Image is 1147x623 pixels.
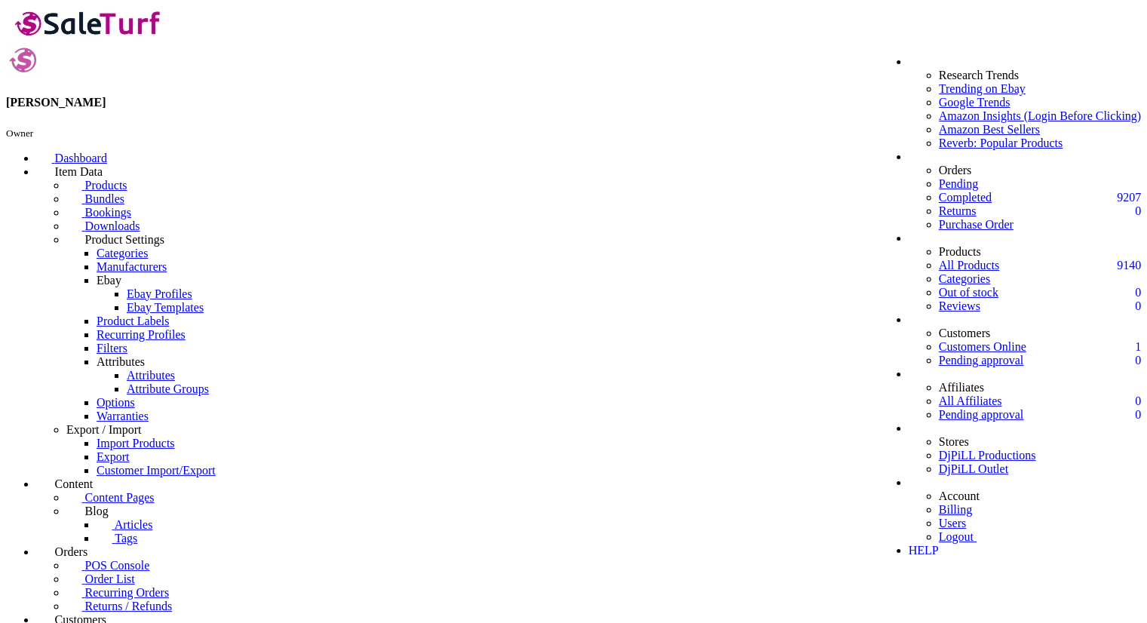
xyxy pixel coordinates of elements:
[85,179,127,192] span: Products
[1135,354,1141,367] span: 0
[1117,259,1141,272] span: 9140
[85,600,173,612] span: Returns / Refunds
[1135,286,1141,299] span: 0
[66,423,142,436] a: Export / Import
[55,477,94,490] span: Content
[939,272,990,285] a: Categories
[85,572,135,585] span: Order List
[66,206,131,219] a: Bookings
[97,274,121,287] a: Ebay
[939,408,1023,421] a: 0Pending approval
[6,43,40,77] img: djpill
[127,287,192,300] a: Ebay Profiles
[97,396,135,409] a: Options
[6,127,33,139] small: Owner
[85,206,131,219] span: Bookings
[85,491,155,504] span: Content Pages
[55,152,107,164] span: Dashboard
[85,233,164,246] span: Product Settings
[939,123,1141,137] a: Amazon Best Sellers
[97,355,145,368] a: Attributes
[939,245,1141,259] li: Products
[939,449,1036,462] a: DjPiLL Productions
[127,369,175,382] a: Attributes
[97,437,175,450] a: Import Products
[939,177,1141,191] a: Pending
[115,532,137,545] span: Tags
[939,462,1008,475] a: DjPiLL Outlet
[85,219,140,232] span: Downloads
[97,518,152,531] a: Articles
[939,340,1026,353] a: 1Customers Online
[939,544,945,557] a: HELP
[66,192,124,205] a: Bundles
[1135,394,1141,408] span: 0
[939,503,972,516] a: Billing
[127,382,209,395] a: Attribute Groups
[97,247,148,259] a: Categories
[55,165,103,178] span: Item Data
[66,219,140,232] a: Downloads
[939,299,980,312] a: 0Reviews
[97,342,127,354] a: Filters
[939,137,1141,150] a: Reverb: Popular Products
[1135,204,1141,218] span: 0
[66,572,135,585] a: Order List
[939,164,1141,177] li: Orders
[97,464,216,477] a: Customer Import/Export
[939,218,1014,231] a: Purchase Order
[97,328,186,341] a: Recurring Profiles
[939,530,974,543] span: Logout
[939,82,1141,96] a: Trending on Ebay
[85,559,150,572] span: POS Console
[97,532,137,545] a: Tags
[1135,340,1141,354] span: 1
[939,96,1141,109] a: Google Trends
[939,259,999,272] a: 9140All Products
[97,450,130,463] a: Export
[939,327,1141,340] li: Customers
[939,435,1141,449] li: Stores
[66,179,127,192] a: Products
[97,260,167,273] a: Manufacturers
[55,545,88,558] span: Orders
[66,559,149,572] a: POS Console
[1135,299,1141,313] span: 0
[939,530,983,543] a: Logout
[909,544,939,557] span: HELP
[66,600,172,612] a: Returns / Refunds
[115,518,153,531] span: Articles
[85,586,170,599] span: Recurring Orders
[66,491,155,504] a: Content Pages
[939,394,1002,407] a: 0All Affiliates
[939,354,1023,367] a: 0Pending approval
[97,410,149,422] a: Warranties
[85,192,124,205] span: Bundles
[6,96,1141,109] h4: [PERSON_NAME]
[12,6,165,40] img: SaleTurf
[939,489,1141,503] li: Account
[127,301,204,314] a: Ebay Templates
[1117,191,1141,204] span: 9207
[939,191,992,204] a: 9207Completed
[85,505,109,517] span: Blog
[939,381,1141,394] li: Affiliates
[939,69,1141,82] li: Research Trends
[36,152,107,164] a: Dashboard
[66,586,169,599] a: Recurring Orders
[939,517,966,529] a: Users
[939,109,1141,123] a: Amazon Insights (Login Before Clicking)
[939,204,977,217] a: 0Returns
[1135,408,1141,422] span: 0
[939,286,998,299] a: 0Out of stock
[97,315,169,327] a: Product Labels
